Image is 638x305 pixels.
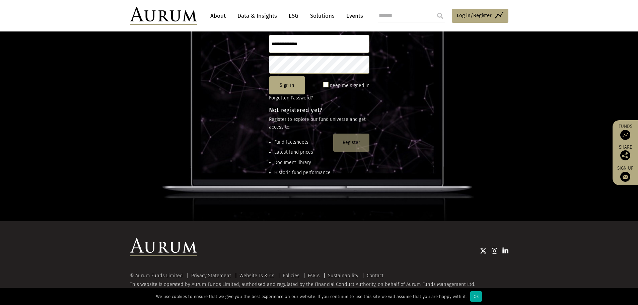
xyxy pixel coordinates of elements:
a: Policies [283,273,299,279]
a: FATCA [308,273,320,279]
img: Instagram icon [492,247,498,254]
p: Register to explore our fund universe and get access to: [269,116,369,131]
li: Latest fund prices [274,149,331,156]
div: © Aurum Funds Limited [130,273,186,278]
a: Data & Insights [234,10,280,22]
a: Events [343,10,363,22]
li: Historic fund performance [274,169,331,176]
h4: Not registered yet? [269,107,369,113]
a: ESG [285,10,302,22]
li: Fund factsheets [274,139,331,146]
a: Sustainability [328,273,358,279]
div: Share [616,145,635,160]
span: Log in/Register [457,11,492,19]
li: Document library [274,159,331,166]
a: Contact [367,273,383,279]
a: Solutions [307,10,338,22]
label: Keep me signed in [330,82,369,90]
img: Linkedin icon [502,247,508,254]
div: Ok [470,291,482,302]
button: Register [333,134,369,152]
input: Submit [433,9,447,22]
a: Website Ts & Cs [239,273,274,279]
img: Aurum Logo [130,238,197,256]
img: Share this post [620,150,630,160]
a: Sign up [616,165,635,182]
button: Sign in [269,76,305,94]
img: Sign up to our newsletter [620,172,630,182]
a: About [207,10,229,22]
img: Access Funds [620,130,630,140]
img: Aurum [130,7,197,25]
a: Privacy Statement [191,273,231,279]
a: Funds [616,124,635,140]
a: Log in/Register [452,9,508,23]
a: Forgotten Password? [269,95,313,101]
div: This website is operated by Aurum Funds Limited, authorised and regulated by the Financial Conduc... [130,273,508,293]
img: Twitter icon [480,247,487,254]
